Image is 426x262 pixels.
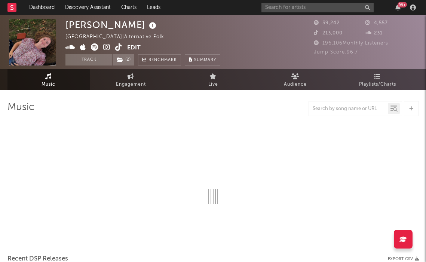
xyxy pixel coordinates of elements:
a: Live [172,69,254,90]
button: Track [65,54,112,65]
button: Summary [185,54,220,65]
span: 39,242 [314,21,340,25]
a: Music [7,69,90,90]
div: [PERSON_NAME] [65,19,158,31]
span: Engagement [116,80,146,89]
span: 196,106 Monthly Listeners [314,41,388,46]
span: ( 2 ) [112,54,135,65]
div: [GEOGRAPHIC_DATA] | Alternative Folk [65,33,173,42]
span: Music [42,80,55,89]
span: Live [208,80,218,89]
button: Export CSV [388,257,419,261]
span: 213,000 [314,31,343,36]
span: 4,557 [365,21,388,25]
span: Audience [284,80,307,89]
button: Edit [127,43,141,53]
span: 231 [365,31,383,36]
span: Benchmark [148,56,177,65]
a: Playlists/Charts [337,69,419,90]
a: Engagement [90,69,172,90]
button: (2) [113,54,134,65]
button: 99+ [395,4,401,10]
span: Jump Score: 96.7 [314,50,358,55]
a: Audience [254,69,337,90]
div: 99 + [398,2,407,7]
input: Search for artists [261,3,374,12]
span: Summary [194,58,216,62]
a: Benchmark [138,54,181,65]
span: Playlists/Charts [359,80,396,89]
input: Search by song name or URL [309,106,388,112]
